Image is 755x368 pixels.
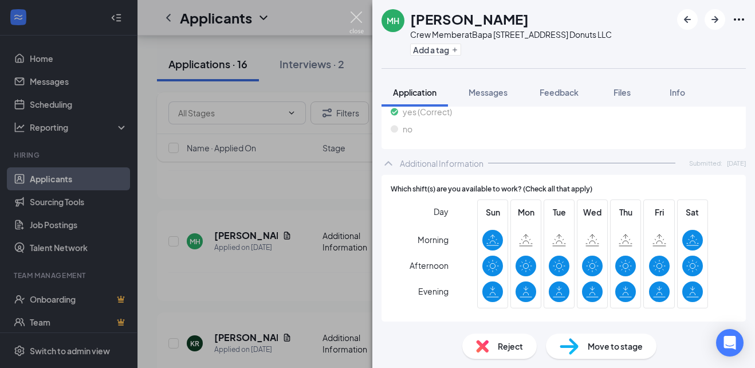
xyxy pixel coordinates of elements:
svg: ArrowRight [708,13,722,26]
span: Reject [498,340,523,353]
svg: ChevronUp [382,156,395,170]
span: Application [393,87,437,97]
span: Feedback [540,87,579,97]
svg: ArrowLeftNew [681,13,694,26]
h1: [PERSON_NAME] [410,9,529,29]
svg: Ellipses [732,13,746,26]
span: Submitted: [689,158,722,168]
span: Sun [482,206,503,218]
span: Mon [516,206,536,218]
span: Thu [615,206,636,218]
span: Evening [418,281,449,302]
span: yes (Correct) [403,105,452,118]
span: Tue [549,206,569,218]
button: PlusAdd a tag [410,44,461,56]
div: Open Intercom Messenger [716,329,744,357]
div: Additional Information [400,158,483,169]
span: Morning [418,229,449,250]
button: ArrowRight [705,9,725,30]
div: MH [387,15,399,26]
span: Afternoon [410,255,449,276]
span: [DATE] [727,158,746,168]
div: Crew Member at Bapa [STREET_ADDRESS] Donuts LLC [410,29,612,40]
span: Messages [469,87,508,97]
span: Fri [649,206,670,218]
span: Wed [582,206,603,218]
span: Which shift(s) are you available to work? (Check all that apply) [391,184,592,195]
span: Move to stage [588,340,643,353]
span: Files [614,87,631,97]
svg: Plus [451,46,458,53]
span: Day [434,205,449,218]
button: ArrowLeftNew [677,9,698,30]
span: Info [670,87,685,97]
span: Sat [682,206,703,218]
span: no [403,123,412,135]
